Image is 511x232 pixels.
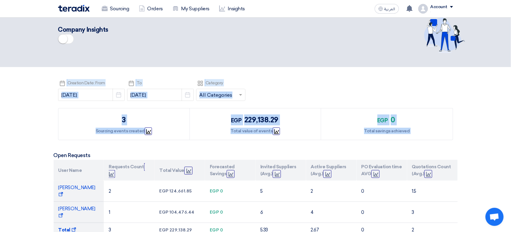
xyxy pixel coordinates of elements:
td: 0 [357,202,407,223]
td: 3 [407,202,458,223]
button: العربية [375,4,399,14]
img: Teradix logo [58,5,90,12]
th: PO Evaluation time AVG [357,160,407,181]
span: 0 [220,188,223,194]
td: 1 [104,202,154,223]
div: Account [430,5,448,10]
input: to [127,89,194,101]
td: 2 [306,181,357,202]
img: invite_your_team.svg [424,18,465,53]
div: Total savings achieved [364,128,410,134]
a: My Suppliers [168,2,214,15]
span: Category [206,80,223,85]
th: Total Value [154,160,205,181]
span: To [137,80,142,85]
td: 2 [104,181,154,202]
span: 104,476.44 [170,210,195,215]
a: Orders [134,2,168,15]
div: . [430,9,453,13]
td: 0 [357,181,407,202]
div: Total value of events [231,128,280,134]
div: Company Insights [58,25,335,34]
span: 124,661.85 [170,188,192,194]
span: egp [231,117,242,124]
span: egp [159,210,169,215]
a: Sourcing [97,2,134,15]
th: Forecasted Savings [205,160,255,181]
span: العربية [384,7,395,11]
th: Requests Count [104,160,154,181]
h5: Open Requests [54,152,458,158]
th: User Name [54,160,104,181]
span: 0 [391,115,396,124]
div: 3 [122,114,126,125]
span: egp [210,188,219,194]
span: Creation Date: From [68,80,105,85]
td: 4 [306,202,357,223]
span: 229,138.29 [244,115,279,124]
th: Quotations Count (Avg.) [407,160,458,181]
input: from [58,89,125,101]
span: egp [159,188,169,194]
span: 0 [220,210,223,215]
img: profile_test.png [418,4,428,14]
td: 6 [255,202,306,223]
a: Insights [214,2,250,15]
td: 5 [255,181,306,202]
span: egp [377,117,388,124]
td: 1.5 [407,181,458,202]
span: egp [210,210,219,215]
span: [PERSON_NAME] [58,206,95,218]
div: Open chat [486,208,504,226]
th: Invited Suppliers (Avg.) [255,160,306,181]
th: Active Suppliers (Avg.) [306,160,357,181]
div: Sourcing events created [96,128,152,134]
span: [PERSON_NAME] [58,185,95,197]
